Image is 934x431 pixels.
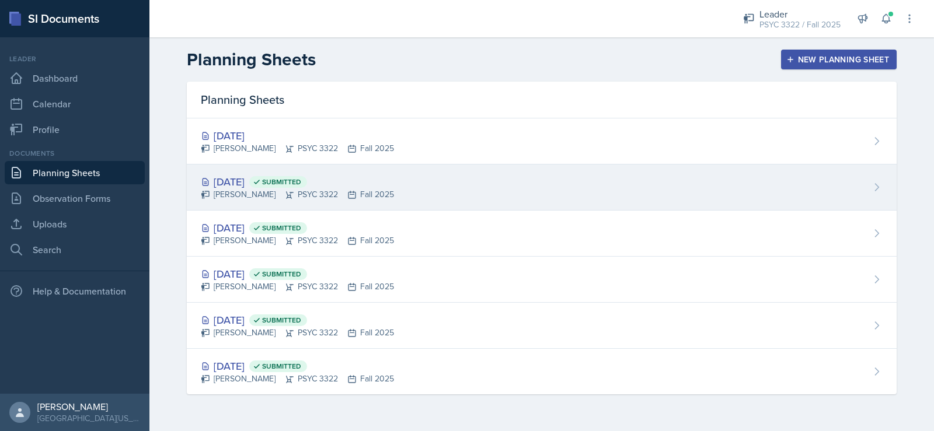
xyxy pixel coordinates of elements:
div: [PERSON_NAME] PSYC 3322 Fall 2025 [201,234,394,247]
div: [DATE] [201,266,394,282]
a: Uploads [5,212,145,236]
div: [PERSON_NAME] PSYC 3322 Fall 2025 [201,281,394,293]
a: Profile [5,118,145,141]
div: [DATE] [201,174,394,190]
div: [PERSON_NAME] PSYC 3322 Fall 2025 [201,188,394,201]
div: [DATE] [201,128,394,143]
a: [DATE] Submitted [PERSON_NAME]PSYC 3322Fall 2025 [187,164,897,211]
a: Calendar [5,92,145,115]
div: [PERSON_NAME] PSYC 3322 Fall 2025 [201,142,394,155]
a: Planning Sheets [5,161,145,184]
div: [PERSON_NAME] PSYC 3322 Fall 2025 [201,327,394,339]
div: Planning Sheets [187,82,897,118]
a: Search [5,238,145,261]
div: [PERSON_NAME] [37,401,140,412]
a: [DATE] Submitted [PERSON_NAME]PSYC 3322Fall 2025 [187,257,897,303]
a: [DATE] Submitted [PERSON_NAME]PSYC 3322Fall 2025 [187,303,897,349]
a: Observation Forms [5,187,145,210]
div: Documents [5,148,145,159]
a: [DATE] [PERSON_NAME]PSYC 3322Fall 2025 [187,118,897,164]
a: [DATE] Submitted [PERSON_NAME]PSYC 3322Fall 2025 [187,349,897,394]
span: Submitted [262,269,301,279]
div: [DATE] [201,312,394,328]
span: Submitted [262,223,301,233]
h2: Planning Sheets [187,49,316,70]
a: Dashboard [5,66,145,90]
span: Submitted [262,362,301,371]
span: Submitted [262,177,301,187]
div: Help & Documentation [5,279,145,303]
div: [DATE] [201,220,394,236]
span: Submitted [262,316,301,325]
div: PSYC 3322 / Fall 2025 [759,19,841,31]
div: [GEOGRAPHIC_DATA][US_STATE] [37,412,140,424]
div: [PERSON_NAME] PSYC 3322 Fall 2025 [201,373,394,385]
div: Leader [5,54,145,64]
div: New Planning Sheet [789,55,889,64]
button: New Planning Sheet [781,50,897,69]
div: Leader [759,7,841,21]
a: [DATE] Submitted [PERSON_NAME]PSYC 3322Fall 2025 [187,211,897,257]
div: [DATE] [201,358,394,374]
